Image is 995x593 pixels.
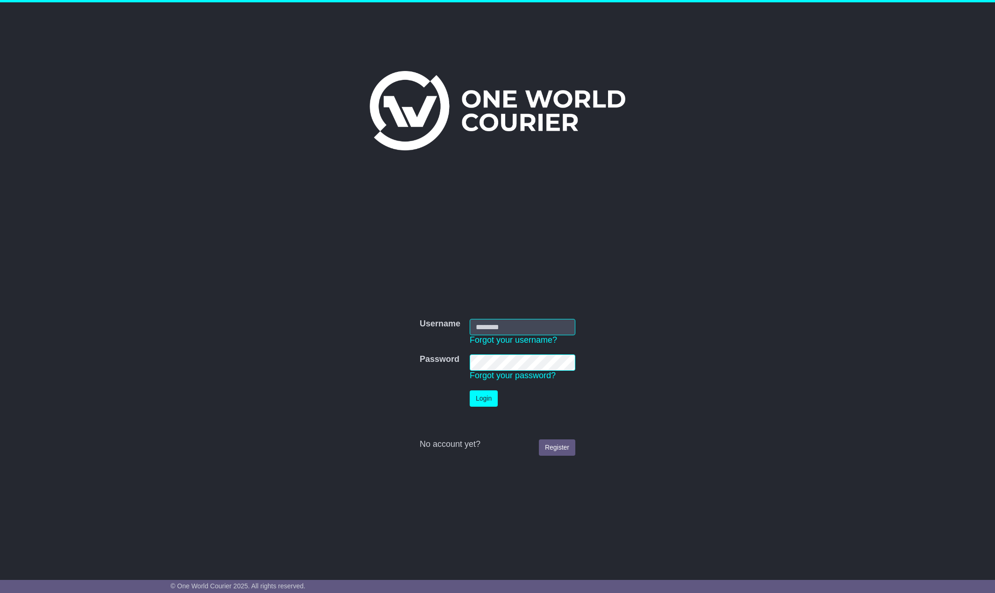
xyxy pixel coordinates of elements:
[539,439,575,456] a: Register
[420,354,459,365] label: Password
[470,371,556,380] a: Forgot your password?
[370,71,625,150] img: One World
[420,439,575,450] div: No account yet?
[470,335,557,345] a: Forgot your username?
[470,390,498,407] button: Login
[171,582,306,590] span: © One World Courier 2025. All rights reserved.
[420,319,460,329] label: Username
